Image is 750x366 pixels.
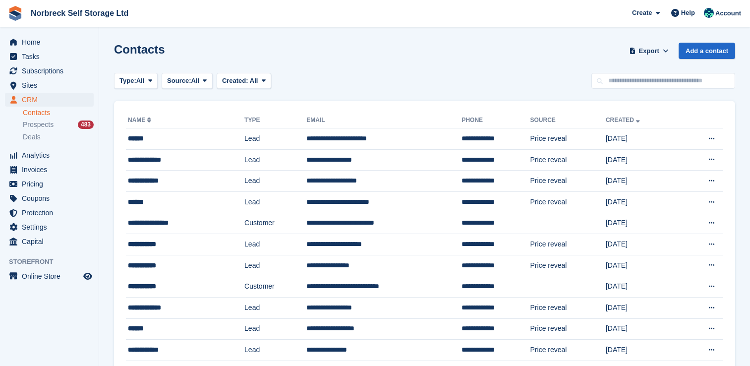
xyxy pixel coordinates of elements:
button: Created: All [217,73,271,89]
img: Sally King [704,8,714,18]
a: menu [5,163,94,177]
span: Tasks [22,50,81,63]
td: Price reveal [530,149,606,171]
a: menu [5,35,94,49]
td: Price reveal [530,297,606,318]
span: Sites [22,78,81,92]
a: Name [128,117,153,123]
span: Protection [22,206,81,220]
td: [DATE] [606,171,681,192]
a: menu [5,50,94,63]
a: menu [5,93,94,107]
span: CRM [22,93,81,107]
span: All [136,76,145,86]
span: Invoices [22,163,81,177]
a: Add a contact [679,43,735,59]
span: Storefront [9,257,99,267]
span: Coupons [22,191,81,205]
a: menu [5,191,94,205]
td: Lead [244,171,306,192]
td: [DATE] [606,276,681,298]
td: [DATE] [606,318,681,340]
td: [DATE] [606,149,681,171]
span: Capital [22,235,81,248]
span: All [250,77,258,84]
td: Lead [244,149,306,171]
td: Lead [244,234,306,255]
a: Preview store [82,270,94,282]
a: Deals [23,132,94,142]
span: Created: [222,77,248,84]
a: menu [5,64,94,78]
td: Lead [244,191,306,213]
h1: Contacts [114,43,165,56]
button: Type: All [114,73,158,89]
span: Create [632,8,652,18]
td: Price reveal [530,191,606,213]
td: Price reveal [530,255,606,276]
td: Lead [244,128,306,150]
a: menu [5,235,94,248]
a: menu [5,206,94,220]
td: Lead [244,255,306,276]
span: Pricing [22,177,81,191]
th: Source [530,113,606,128]
td: [DATE] [606,234,681,255]
td: Price reveal [530,171,606,192]
td: [DATE] [606,255,681,276]
td: [DATE] [606,297,681,318]
span: Prospects [23,120,54,129]
td: Price reveal [530,340,606,361]
button: Source: All [162,73,213,89]
span: Type: [119,76,136,86]
td: Customer [244,276,306,298]
span: Online Store [22,269,81,283]
td: Price reveal [530,128,606,150]
span: Analytics [22,148,81,162]
img: stora-icon-8386f47178a22dfd0bd8f6a31ec36ba5ce8667c1dd55bd0f319d3a0aa187defe.svg [8,6,23,21]
td: [DATE] [606,191,681,213]
a: menu [5,269,94,283]
span: Export [639,46,659,56]
a: menu [5,78,94,92]
td: Lead [244,340,306,361]
td: Price reveal [530,234,606,255]
a: menu [5,148,94,162]
th: Phone [462,113,530,128]
td: Price reveal [530,318,606,340]
span: Deals [23,132,41,142]
th: Type [244,113,306,128]
div: 483 [78,121,94,129]
a: Created [606,117,642,123]
a: Prospects 483 [23,120,94,130]
span: All [191,76,200,86]
span: Help [681,8,695,18]
td: [DATE] [606,340,681,361]
td: [DATE] [606,213,681,234]
a: menu [5,177,94,191]
td: Lead [244,318,306,340]
span: Source: [167,76,191,86]
a: Contacts [23,108,94,118]
a: Norbreck Self Storage Ltd [27,5,132,21]
span: Settings [22,220,81,234]
th: Email [306,113,462,128]
span: Subscriptions [22,64,81,78]
a: menu [5,220,94,234]
span: Account [715,8,741,18]
td: [DATE] [606,128,681,150]
span: Home [22,35,81,49]
td: Lead [244,297,306,318]
td: Customer [244,213,306,234]
button: Export [627,43,671,59]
